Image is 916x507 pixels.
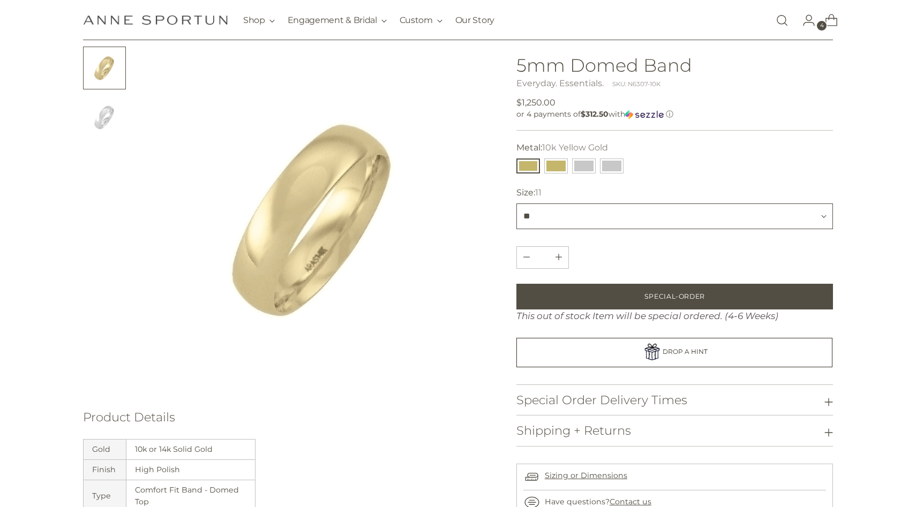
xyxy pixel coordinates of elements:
[610,497,651,506] a: Contact us
[516,141,608,154] label: Metal:
[545,471,627,480] a: Sizing or Dimensions
[516,109,833,119] div: or 4 payments of with
[612,80,660,89] div: SKU: N6307-10K
[126,439,256,459] td: 10k or 14k Solid Gold
[243,9,275,32] button: Shop
[516,394,687,407] h3: Special Order Delivery Times
[516,96,555,109] span: $1,250.00
[126,460,256,480] td: High Polish
[83,47,126,89] button: Change image to image 1
[572,158,596,173] button: 10k White Gold
[83,15,228,25] a: Anne Sportun Fine Jewellery
[530,247,555,268] input: Product quantity
[549,247,568,268] button: Subtract product quantity
[516,284,833,309] button: Add to Bag
[663,348,708,356] span: DROP A HINT
[400,9,442,32] button: Custom
[516,415,833,446] button: Shipping + Returns
[517,247,536,268] button: Add product quantity
[544,158,568,173] button: 14k Yellow Gold
[516,109,833,119] div: or 4 payments of$312.50withSezzle Click to learn more about Sezzle
[816,10,838,31] a: Open cart modal
[771,10,793,31] a: Open search modal
[581,109,609,119] span: $312.50
[288,9,387,32] button: Engagement & Bridal
[516,385,833,415] button: Special Order Delivery Times
[600,158,624,173] button: 14k White Gold
[516,424,631,437] h3: Shipping + Returns
[83,439,126,459] th: Gold
[516,186,542,199] label: Size:
[141,47,486,391] img: 5mm Domed Band
[625,110,664,119] img: Sezzle
[644,292,705,301] span: Special-Order
[516,338,832,367] a: DROP A HINT
[455,9,494,32] a: Our Story
[516,78,604,88] a: Everyday. Essentials.
[516,55,833,75] h1: 5mm Domed Band
[83,460,126,480] th: Finish
[83,411,486,424] h3: Product Details
[516,158,540,173] button: 10k Yellow Gold
[535,187,542,198] span: 11
[794,10,815,31] a: Go to the account page
[83,96,126,139] button: Change image to image 2
[516,309,833,323] div: This out of stock Item will be special ordered. (4-6 Weeks)
[817,21,827,31] span: 4
[542,142,608,153] span: 10k Yellow Gold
